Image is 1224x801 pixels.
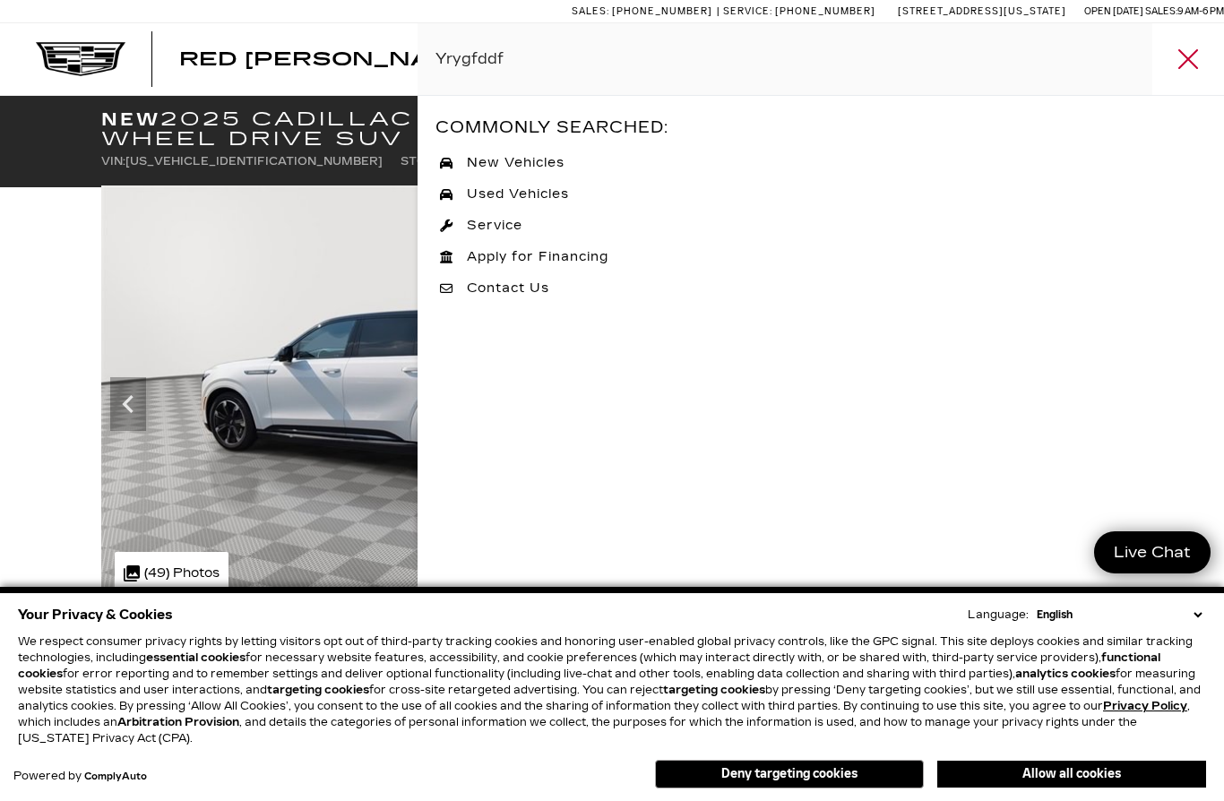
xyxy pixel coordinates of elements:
[435,114,744,141] div: Commonly Searched:
[937,761,1206,788] button: Allow all cookies
[110,377,146,431] div: Previous
[117,716,239,728] strong: Arbitration Provision
[1103,700,1187,712] u: Privacy Policy
[612,5,712,17] span: [PHONE_NUMBER]
[435,181,744,208] a: Used Vehicles
[968,609,1029,620] div: Language:
[125,155,383,168] span: [US_VEHICLE_IDENTIFICATION_NUMBER]
[1084,5,1143,17] span: Open [DATE]
[84,771,147,782] a: ComplyAuto
[418,23,1224,95] input: Search Click enter to submit
[146,651,246,664] strong: essential cookies
[453,185,578,203] span: Used Vehicles
[101,185,665,608] img: New 2025 Summit White Cadillac Sport 2 image 6
[1177,5,1224,17] span: 9 AM-6 PM
[179,48,696,70] span: Red [PERSON_NAME] Cadillac, Inc.
[179,50,696,68] a: Red [PERSON_NAME] Cadillac, Inc.
[1152,23,1224,95] div: Search
[453,280,558,297] span: Contact Us
[572,5,609,17] span: Sales:
[572,6,717,16] a: Sales: [PHONE_NUMBER]
[101,109,921,149] h1: 2025 Cadillac ESCALADE IQ Sport 2 All Wheel Drive SUV
[435,275,744,302] a: Contact Us
[267,684,369,696] strong: targeting cookies
[453,217,531,235] span: Service
[717,6,880,16] a: Service: [PHONE_NUMBER]
[1015,667,1116,680] strong: analytics cookies
[655,760,924,788] button: Deny targeting cookies
[663,684,765,696] strong: targeting cookies
[775,5,875,17] span: [PHONE_NUMBER]
[18,633,1206,746] p: We respect consumer privacy rights by letting visitors opt out of third-party tracking cookies an...
[723,5,772,17] span: Service:
[1032,607,1206,623] select: Language Select
[101,108,160,130] strong: New
[18,602,173,627] span: Your Privacy & Cookies
[898,5,1066,17] a: [STREET_ADDRESS][US_STATE]
[1145,5,1177,17] span: Sales:
[13,771,147,782] div: Powered by
[101,155,125,168] span: VIN:
[435,244,744,271] a: Apply for Financing
[1105,542,1200,563] span: Live Chat
[1094,531,1211,573] a: Live Chat
[401,155,446,168] span: Stock:
[435,212,744,239] a: Service
[115,552,228,595] div: (49) Photos
[435,150,744,177] a: New Vehicles
[36,42,125,76] img: Cadillac Dark Logo with Cadillac White Text
[453,154,573,172] span: New Vehicles
[453,248,617,266] span: Apply for Financing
